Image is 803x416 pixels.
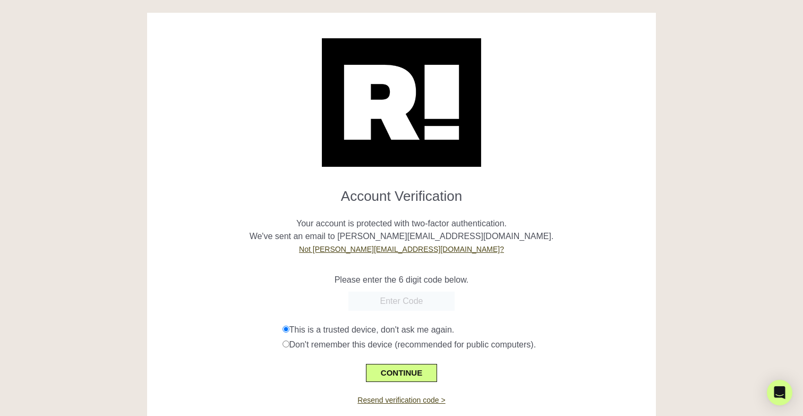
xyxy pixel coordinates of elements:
[348,292,455,311] input: Enter Code
[322,38,481,167] img: Retention.com
[155,180,648,205] h1: Account Verification
[155,205,648,256] p: Your account is protected with two-factor authentication. We've sent an email to [PERSON_NAME][EM...
[155,274,648,286] p: Please enter the 6 digit code below.
[283,324,648,336] div: This is a trusted device, don't ask me again.
[366,364,437,382] button: CONTINUE
[299,245,504,253] a: Not [PERSON_NAME][EMAIL_ADDRESS][DOMAIN_NAME]?
[283,338,648,351] div: Don't remember this device (recommended for public computers).
[767,380,792,405] div: Open Intercom Messenger
[357,396,445,404] a: Resend verification code >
